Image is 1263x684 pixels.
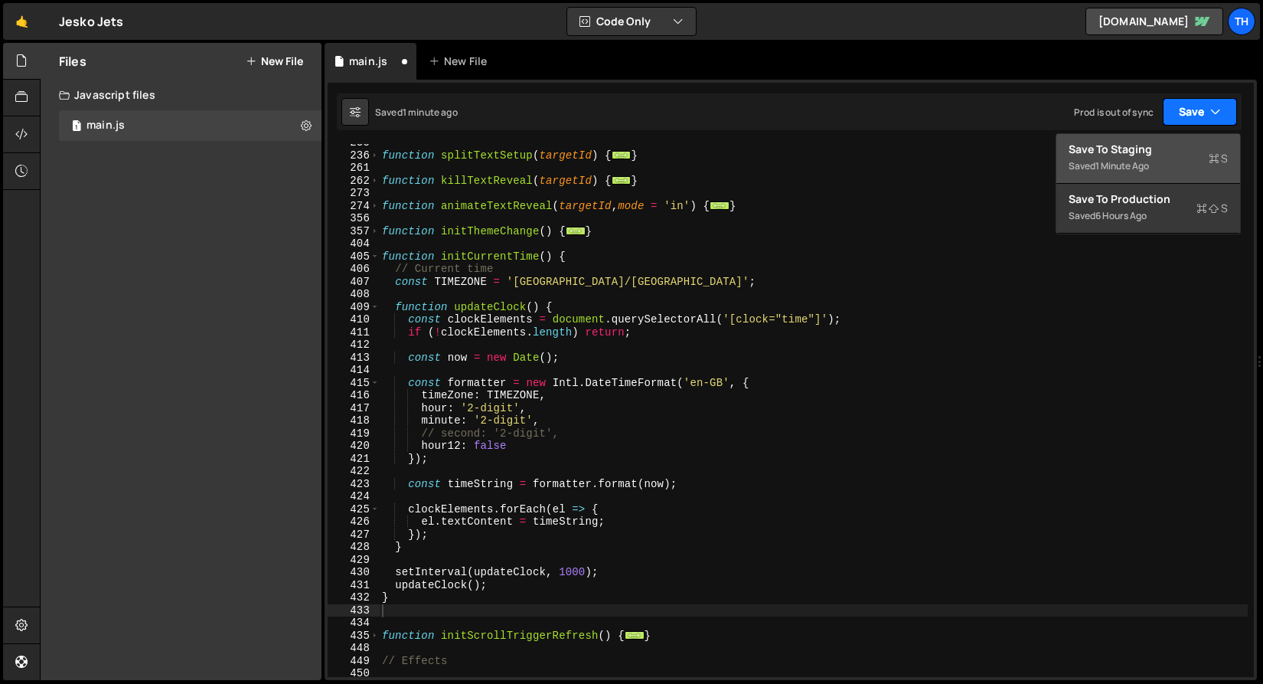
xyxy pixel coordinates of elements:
div: 427 [328,529,380,542]
div: Saved [1069,207,1228,225]
span: ... [710,201,729,209]
div: Javascript files [41,80,321,110]
div: 434 [328,617,380,630]
div: 236 [328,149,380,162]
div: 409 [328,301,380,314]
div: Save to Production [1069,191,1228,207]
button: Code Only [567,8,696,35]
div: 430 [328,566,380,579]
div: 449 [328,655,380,668]
div: 428 [328,541,380,554]
div: 404 [328,237,380,250]
div: 450 [328,667,380,680]
div: 410 [328,313,380,326]
div: 435 [328,630,380,643]
div: 406 [328,263,380,276]
div: 415 [328,377,380,390]
div: 431 [328,579,380,592]
button: New File [246,55,303,67]
div: 412 [328,339,380,352]
div: 433 [328,604,380,617]
div: 432 [328,591,380,604]
div: 261 [328,162,380,175]
span: ... [612,150,631,159]
div: 429 [328,554,380,567]
span: ... [612,175,631,184]
span: S [1196,201,1228,216]
div: main.js [86,119,125,133]
a: [DOMAIN_NAME] [1085,8,1223,35]
div: 424 [328,490,380,503]
button: Save to StagingS Saved1 minute ago [1056,134,1240,184]
div: Jesko Jets [59,12,124,31]
span: S [1209,151,1228,166]
button: Save to ProductionS Saved6 hours ago [1056,184,1240,234]
div: 423 [328,478,380,491]
div: Saved [1069,157,1228,175]
div: 274 [328,200,380,213]
div: 425 [328,503,380,516]
div: 448 [328,642,380,655]
div: 411 [328,326,380,339]
div: 16759/45776.js [59,110,321,141]
div: 413 [328,352,380,365]
div: 426 [328,515,380,529]
div: 414 [328,364,380,377]
div: main.js [349,54,387,69]
div: 356 [328,212,380,225]
div: 421 [328,453,380,466]
div: 357 [328,225,380,238]
div: 419 [328,427,380,440]
div: 1 minute ago [1095,159,1149,172]
div: Prod is out of sync [1074,106,1154,119]
span: ... [566,226,586,234]
div: 407 [328,276,380,289]
span: 1 [72,121,81,133]
a: Th [1228,8,1255,35]
div: 6 hours ago [1095,209,1147,222]
div: Saved [375,106,458,119]
div: 418 [328,414,380,427]
div: New File [429,54,493,69]
h2: Files [59,53,86,70]
div: 408 [328,288,380,301]
div: 1 minute ago [403,106,458,119]
div: 405 [328,250,380,263]
div: 416 [328,389,380,402]
div: 422 [328,465,380,478]
button: Save [1163,98,1237,126]
span: ... [625,630,645,639]
div: Save to Staging [1069,142,1228,157]
div: 262 [328,175,380,188]
a: 🤙 [3,3,41,40]
div: 273 [328,187,380,200]
div: 420 [328,440,380,453]
div: 417 [328,402,380,415]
